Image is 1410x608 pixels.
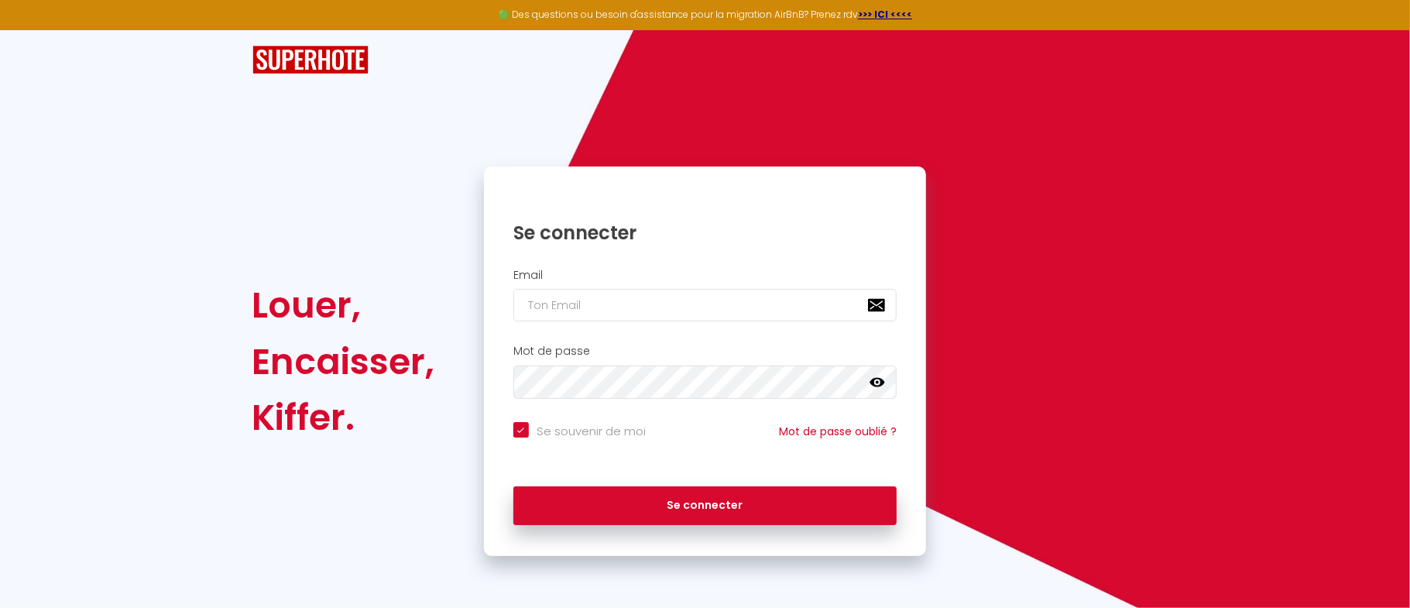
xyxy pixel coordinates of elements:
div: Encaisser, [252,334,435,390]
h2: Mot de passe [513,345,897,358]
img: SuperHote logo [252,46,369,74]
input: Ton Email [513,289,897,321]
div: Kiffer. [252,390,435,445]
h1: Se connecter [513,221,897,245]
h2: Email [513,269,897,282]
div: Louer, [252,277,435,333]
a: Mot de passe oublié ? [779,424,897,439]
button: Se connecter [513,486,897,525]
a: >>> ICI <<<< [858,8,912,21]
